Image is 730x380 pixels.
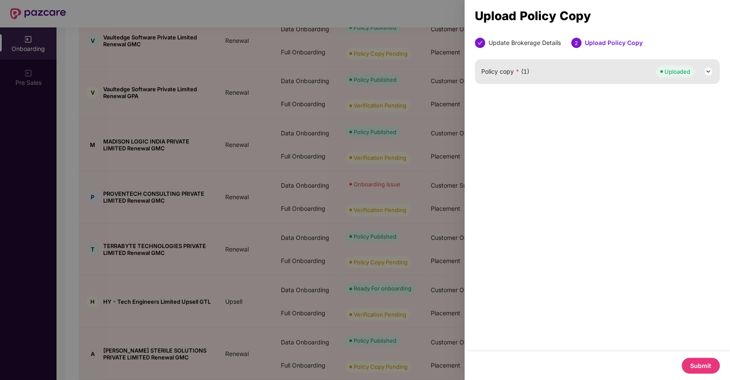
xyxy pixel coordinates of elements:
[481,67,529,76] span: Policy copy (1)
[682,358,720,374] button: Submit
[575,40,578,46] span: 2
[703,66,713,77] img: svg+xml;base64,PHN2ZyB3aWR0aD0iMjQiIGhlaWdodD0iMjQiIHZpZXdCb3g9IjAgMCAyNCAyNCIgZmlsbD0ibm9uZSIgeG...
[664,67,690,76] div: Uploaded
[489,38,561,48] div: Update Brokerage Details
[585,38,643,48] div: Upload Policy Copy
[475,11,720,21] div: Upload Policy Copy
[477,40,483,45] span: check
